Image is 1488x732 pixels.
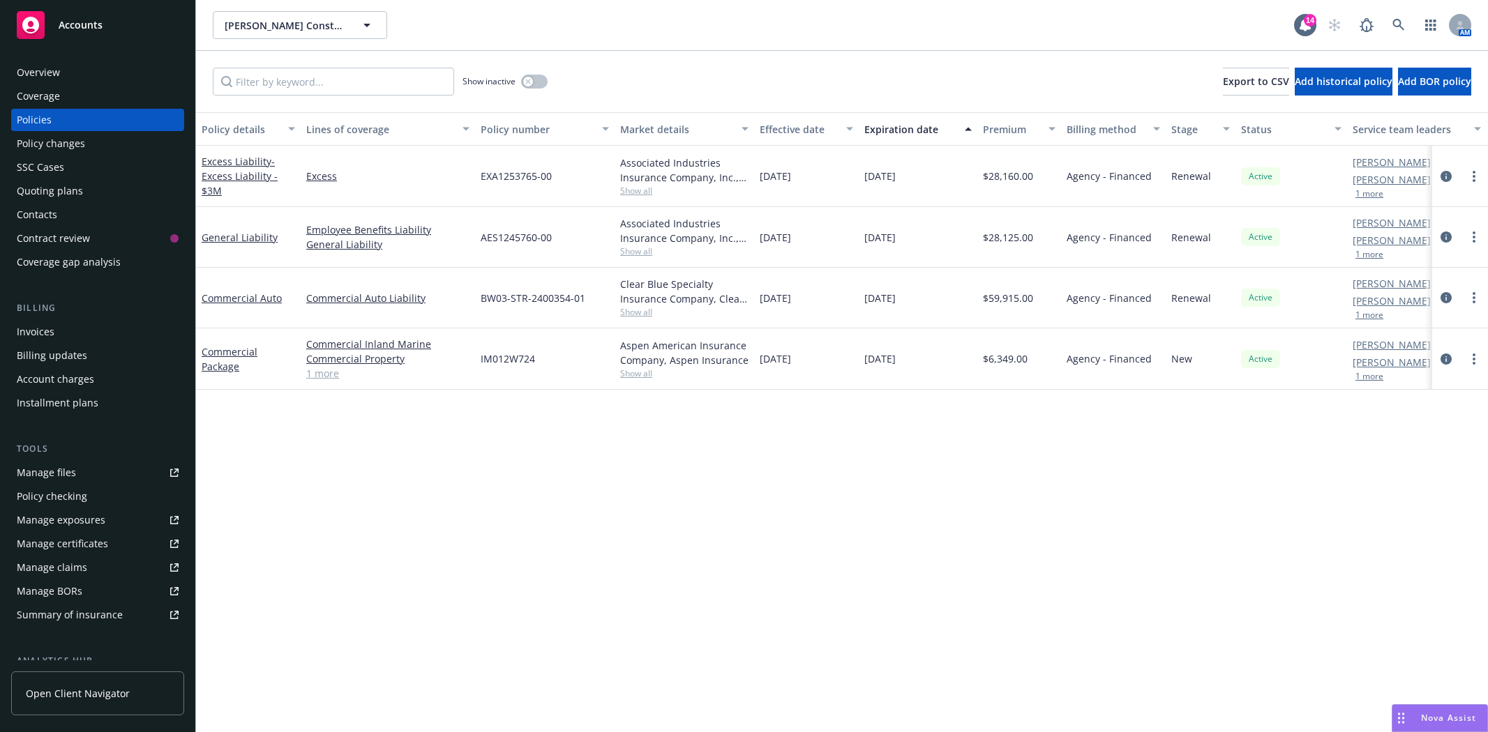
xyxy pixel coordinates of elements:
[1067,351,1152,366] span: Agency - Financed
[1353,122,1466,137] div: Service team leaders
[17,132,85,155] div: Policy changes
[11,132,184,155] a: Policy changes
[1067,291,1152,305] span: Agency - Financed
[306,222,469,237] a: Employee Benefits Liability
[59,20,103,31] span: Accounts
[1438,351,1455,367] a: circleInformation
[620,155,749,185] div: Associated Industries Insurance Company, Inc., AmTrust Financial Services, Amwins
[760,169,791,183] span: [DATE]
[11,462,184,484] a: Manage files
[11,392,184,414] a: Installment plans
[17,533,108,555] div: Manage certificates
[1067,122,1145,137] div: Billing method
[1067,230,1152,245] span: Agency - Financed
[1466,168,1482,185] a: more
[17,251,121,273] div: Coverage gap analysis
[11,509,184,531] a: Manage exposures
[760,122,838,137] div: Effective date
[306,169,469,183] a: Excess
[864,169,896,183] span: [DATE]
[17,368,94,390] div: Account charges
[1353,172,1431,187] a: [PERSON_NAME]
[202,155,278,197] a: Excess Liability
[11,580,184,602] a: Manage BORs
[481,351,535,366] span: IM012W724
[864,351,896,366] span: [DATE]
[11,533,184,555] a: Manage certificates
[1466,289,1482,306] a: more
[26,686,130,701] span: Open Client Navigator
[1353,11,1381,39] a: Report a Bug
[11,485,184,508] a: Policy checking
[1223,68,1289,96] button: Export to CSV
[306,366,469,381] a: 1 more
[11,368,184,390] a: Account charges
[1355,311,1383,319] button: 1 more
[1235,112,1347,146] button: Status
[306,237,469,252] a: General Liability
[1353,337,1431,352] a: [PERSON_NAME]
[760,351,791,366] span: [DATE]
[1466,229,1482,245] a: more
[1353,155,1431,169] a: [PERSON_NAME]
[1166,112,1235,146] button: Stage
[11,321,184,343] a: Invoices
[620,245,749,257] span: Show all
[1438,168,1455,185] a: circleInformation
[1438,229,1455,245] a: circleInformation
[11,109,184,131] a: Policies
[1247,170,1275,183] span: Active
[1304,14,1316,26] div: 14
[1353,233,1431,247] a: [PERSON_NAME]
[481,230,552,245] span: AES1245760-00
[1421,712,1476,724] span: Nova Assist
[17,509,105,531] div: Manage exposures
[202,231,278,244] a: General Liability
[983,351,1028,366] span: $6,349.00
[1223,75,1289,88] span: Export to CSV
[11,180,184,202] a: Quoting plans
[864,230,896,245] span: [DATE]
[1466,351,1482,367] a: more
[225,18,345,33] span: [PERSON_NAME] Construction Co. Inc.
[11,344,184,367] a: Billing updates
[1321,11,1348,39] a: Start snowing
[1392,705,1410,731] div: Drag to move
[615,112,754,146] button: Market details
[11,6,184,45] a: Accounts
[1295,75,1392,88] span: Add historical policy
[1398,68,1471,96] button: Add BOR policy
[202,155,278,197] span: - Excess Liability - $3M
[1353,293,1431,308] a: [PERSON_NAME]
[463,75,516,87] span: Show inactive
[17,204,57,226] div: Contacts
[1247,291,1275,304] span: Active
[1171,291,1211,305] span: Renewal
[17,580,82,602] div: Manage BORs
[17,85,60,107] div: Coverage
[11,204,184,226] a: Contacts
[11,85,184,107] a: Coverage
[481,291,585,305] span: BW03-STR-2400354-01
[306,351,469,366] a: Commercial Property
[1392,704,1488,732] button: Nova Assist
[620,185,749,197] span: Show all
[1353,276,1431,291] a: [PERSON_NAME]
[864,291,896,305] span: [DATE]
[17,321,54,343] div: Invoices
[11,227,184,250] a: Contract review
[17,485,87,508] div: Policy checking
[1385,11,1413,39] a: Search
[213,68,454,96] input: Filter by keyword...
[1417,11,1445,39] a: Switch app
[1438,289,1455,306] a: circleInformation
[1353,355,1431,369] a: [PERSON_NAME]
[202,345,257,373] a: Commercial Package
[1247,231,1275,243] span: Active
[620,338,749,367] div: Aspen American Insurance Company, Aspen Insurance
[983,122,1040,137] div: Premium
[17,556,87,579] div: Manage claims
[213,11,387,39] button: [PERSON_NAME] Construction Co. Inc.
[306,291,469,305] a: Commercial Auto Liability
[864,122,956,137] div: Expiration date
